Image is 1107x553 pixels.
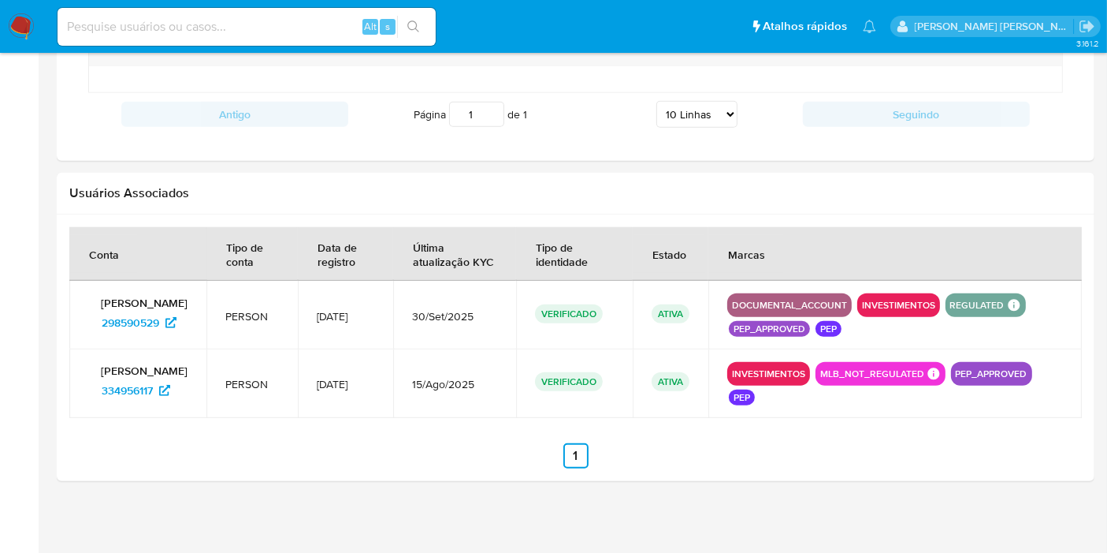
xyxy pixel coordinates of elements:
[397,16,429,38] button: search-icon
[58,17,436,37] input: Pesquise usuários ou casos...
[863,20,876,33] a: Notificações
[69,185,1082,201] h2: Usuários Associados
[1076,37,1099,50] span: 3.161.2
[385,19,390,34] span: s
[1079,18,1095,35] a: Sair
[763,18,847,35] span: Atalhos rápidos
[364,19,377,34] span: Alt
[915,19,1074,34] p: leticia.merlin@mercadolivre.com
